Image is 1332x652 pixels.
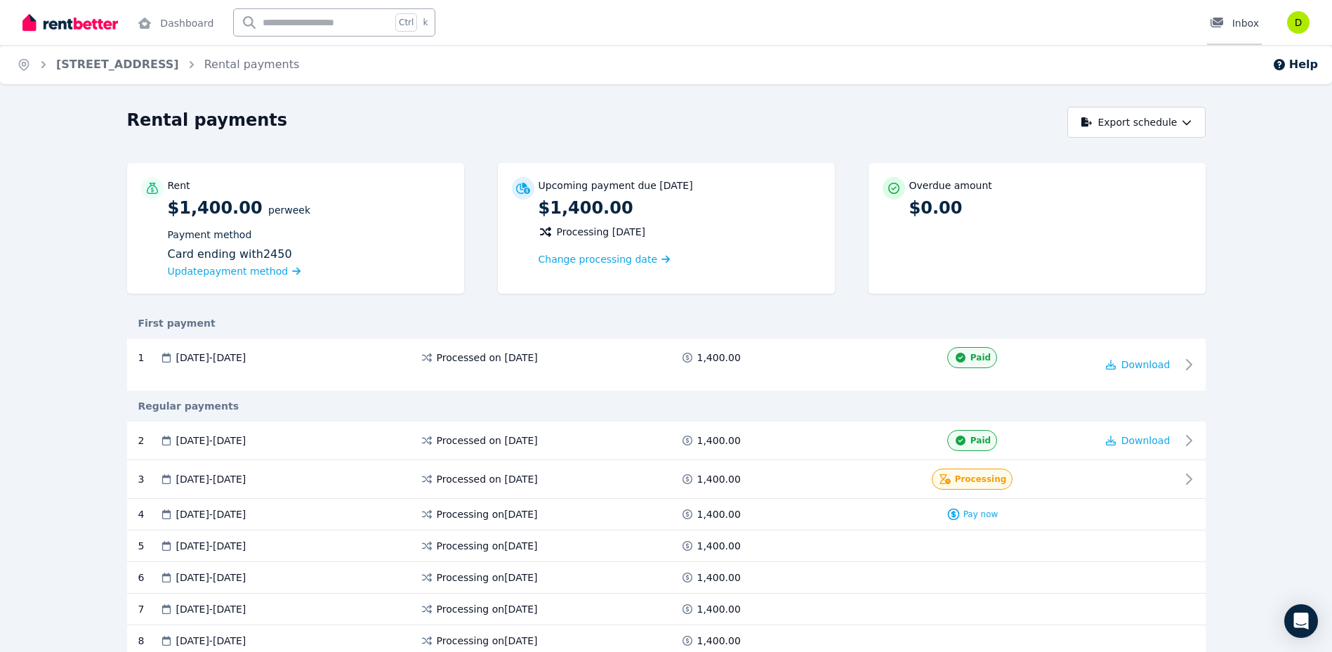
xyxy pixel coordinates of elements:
[697,634,741,648] span: 1,400.00
[963,509,998,520] span: Pay now
[1284,604,1318,638] div: Open Intercom Messenger
[176,351,246,365] span: [DATE] - [DATE]
[168,197,450,280] p: $1,400.00
[437,602,538,616] span: Processing on [DATE]
[955,474,1007,485] span: Processing
[138,634,159,648] div: 8
[1067,107,1206,138] button: Export schedule
[970,435,991,446] span: Paid
[1106,433,1171,448] button: Download
[970,352,991,363] span: Paid
[697,570,741,585] span: 1,400.00
[539,178,693,193] p: Upcoming payment due [DATE]
[138,430,159,451] div: 2
[697,602,741,616] span: 1,400.00
[437,351,538,365] span: Processed on [DATE]
[138,507,159,521] div: 4
[697,539,741,553] span: 1,400.00
[176,472,246,486] span: [DATE] - [DATE]
[176,507,246,521] span: [DATE] - [DATE]
[168,246,450,263] div: Card ending with 2450
[437,472,538,486] span: Processed on [DATE]
[127,399,1206,413] div: Regular payments
[1121,435,1171,446] span: Download
[176,539,246,553] span: [DATE] - [DATE]
[138,539,159,553] div: 5
[138,469,159,490] div: 3
[176,602,246,616] span: [DATE] - [DATE]
[127,316,1206,330] div: First payment
[697,507,741,521] span: 1,400.00
[697,351,741,365] span: 1,400.00
[168,228,450,242] p: Payment method
[204,58,300,71] a: Rental payments
[437,570,538,585] span: Processing on [DATE]
[697,472,741,486] span: 1,400.00
[423,17,428,28] span: k
[168,178,190,193] p: Rent
[22,12,118,33] img: RentBetter
[437,539,538,553] span: Processing on [DATE]
[1121,359,1171,370] span: Download
[697,433,741,448] span: 1,400.00
[176,433,246,448] span: [DATE] - [DATE]
[1272,56,1318,73] button: Help
[176,634,246,648] span: [DATE] - [DATE]
[268,204,310,216] span: per Week
[539,252,671,266] a: Change processing date
[539,197,821,219] p: $1,400.00
[437,507,538,521] span: Processing on [DATE]
[539,252,658,266] span: Change processing date
[176,570,246,585] span: [DATE] - [DATE]
[909,197,1192,219] p: $0.00
[437,433,538,448] span: Processed on [DATE]
[1287,11,1310,34] img: Denrith Pty Ltd T/A Divall’s Earthmoving and Bulk Haulage
[56,58,179,71] a: [STREET_ADDRESS]
[1106,358,1171,372] button: Download
[127,109,288,131] h1: Rental payments
[138,351,159,365] div: 1
[138,602,159,616] div: 7
[395,13,417,32] span: Ctrl
[138,570,159,585] div: 6
[909,178,992,193] p: Overdue amount
[168,266,289,277] span: Update payment method
[437,634,538,648] span: Processing on [DATE]
[1210,16,1259,30] div: Inbox
[557,225,646,239] span: Processing [DATE]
